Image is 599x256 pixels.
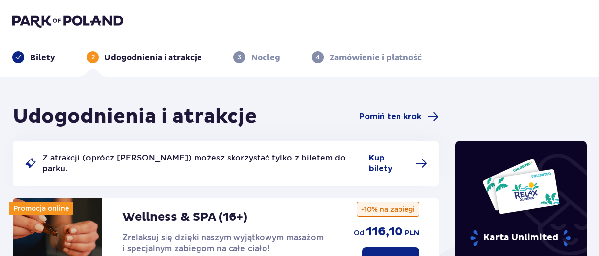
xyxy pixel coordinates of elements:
div: 2Udogodnienia i atrakcje [87,51,202,63]
span: Kup bilety [369,153,409,174]
span: Pomiń ten krok [359,111,421,122]
p: 4 [316,53,320,62]
div: 3Nocleg [233,51,280,63]
span: PLN [405,228,419,238]
p: Zamówienie i płatność [330,52,422,63]
h1: Udogodnienia i atrakcje [13,104,257,129]
div: Promocja online [9,202,73,215]
span: 116,10 [366,224,403,239]
p: Bilety [30,52,55,63]
p: Z atrakcji (oprócz [PERSON_NAME]) możesz skorzystać tylko z biletem do parku. [42,153,363,174]
a: Kup bilety [369,153,427,174]
img: Park of Poland logo [12,14,123,28]
span: Zrelaksuj się dzięki naszym wyjątkowym masażom i specjalnym zabiegom na całe ciało! [122,233,324,253]
p: 2 [91,53,95,62]
p: -10% na zabiegi [357,202,419,217]
p: 3 [238,53,241,62]
p: Nocleg [251,52,280,63]
p: Wellness & SPA (16+) [122,210,247,224]
p: Udogodnienia i atrakcje [104,52,202,63]
div: Bilety [12,51,55,63]
span: od [354,228,364,238]
img: Dwie karty całoroczne do Suntago z napisem 'UNLIMITED RELAX', na białym tle z tropikalnymi liśćmi... [482,158,560,215]
a: Pomiń ten krok [359,111,439,123]
div: 4Zamówienie i płatność [312,51,422,63]
p: Karta Unlimited [469,229,572,247]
